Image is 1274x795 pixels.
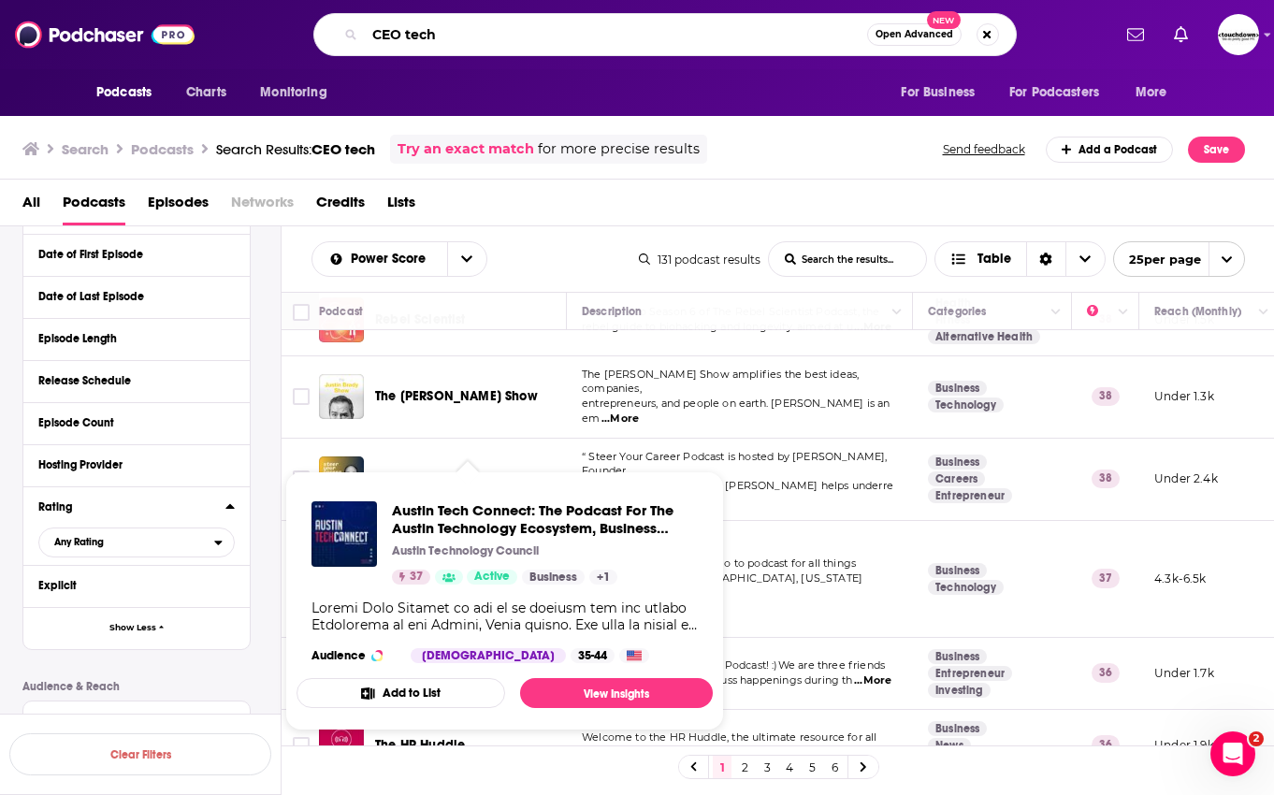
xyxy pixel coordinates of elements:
[474,568,510,586] span: Active
[1046,137,1174,163] a: Add a Podcast
[410,568,423,586] span: 37
[1249,731,1264,746] span: 2
[928,471,985,486] a: Careers
[38,528,235,557] button: open menu
[1154,470,1218,486] p: Under 2.4k
[392,570,430,585] a: 37
[1154,388,1214,404] p: Under 1.3k
[38,248,223,261] div: Date of First Episode
[22,680,251,693] p: Audience & Reach
[38,332,223,345] div: Episode Length
[928,397,1004,412] a: Technology
[582,450,887,478] span: “ Steer Your Career Podcast is hosted by [PERSON_NAME], Founder
[1087,300,1113,323] div: Power Score
[311,648,396,663] h3: Audience
[867,23,962,46] button: Open AdvancedNew
[886,301,908,324] button: Column Actions
[148,187,209,225] a: Episodes
[387,187,415,225] a: Lists
[38,374,223,387] div: Release Schedule
[1112,301,1135,324] button: Column Actions
[22,187,40,225] a: All
[928,488,1012,503] a: Entrepreneur
[888,75,998,110] button: open menu
[15,17,195,52] img: Podchaser - Follow, Share and Rate Podcasts
[582,320,853,333] span: rebel guide to biohacking and longevity. aimed at u
[538,138,700,160] span: for more precise results
[313,13,1017,56] div: Search podcasts, credits, & more...
[1218,14,1259,55] button: Show profile menu
[38,242,235,266] button: Date of First Episode
[928,300,986,323] div: Categories
[589,570,617,585] a: +1
[928,381,987,396] a: Business
[1154,665,1214,681] p: Under 1.7k
[447,242,486,276] button: open menu
[1009,79,1099,106] span: For Podcasters
[520,678,713,708] a: View Insights
[38,500,213,513] div: Rating
[1188,137,1245,163] button: Save
[38,326,235,350] button: Episode Length
[937,141,1031,157] button: Send feedback
[1166,19,1195,51] a: Show notifications dropdown
[392,501,698,537] a: Austin Tech Connect: The Podcast For The Austin Technology Ecosystem, Business Leaders, and Tech ...
[582,397,890,425] span: entrepreneurs, and people on earth. [PERSON_NAME] is an em
[316,187,365,225] span: Credits
[928,563,987,578] a: Business
[1122,75,1191,110] button: open menu
[375,388,538,404] span: The [PERSON_NAME] Show
[131,140,194,158] h3: Podcasts
[928,649,987,664] a: Business
[23,607,250,649] button: Show Less
[38,573,235,597] button: Explicit
[247,75,351,110] button: open menu
[713,756,731,778] a: 1
[375,737,465,753] span: The HR Huddle
[758,756,776,778] a: 3
[582,730,876,744] span: Welcome to the HR Huddle, the ultimate resource for all
[522,570,585,585] a: Business
[311,140,375,158] span: CEO tech
[63,187,125,225] a: Podcasts
[1218,14,1259,55] img: User Profile
[38,369,235,392] button: Release Schedule
[1218,14,1259,55] span: Logged in as jvervelde
[928,455,987,470] a: Business
[582,368,859,396] span: The [PERSON_NAME] Show amplifies the best ideas, companies,
[1113,241,1245,277] button: open menu
[311,501,377,567] img: Austin Tech Connect: The Podcast For The Austin Technology Ecosystem, Business Leaders, and Tech ...
[109,623,156,633] span: Show Less
[854,673,891,688] span: ...More
[38,528,235,557] h2: filter dropdown
[186,79,226,106] span: Charts
[319,374,364,419] img: The Justin Brady Show
[928,738,971,753] a: News
[319,456,364,501] img: Steer Your Career Podcast
[38,416,223,429] div: Episode Count
[582,673,853,687] span: who will every [DATE] discuss happenings during th
[582,300,642,323] div: Description
[319,300,363,323] div: Podcast
[83,75,176,110] button: open menu
[467,570,517,585] a: Active
[38,453,235,476] button: Hosting Provider
[1154,300,1241,323] div: Reach (Monthly)
[38,495,225,518] button: Rating
[582,658,885,672] span: Welcome to ASYMMETRIC Podcast! :)We are three friends
[96,79,152,106] span: Podcasts
[312,253,447,266] button: open menu
[38,579,223,592] div: Explicit
[392,543,539,558] p: Austin Technology Council
[293,388,310,405] span: Toggle select row
[977,253,1011,266] span: Table
[1045,301,1067,324] button: Column Actions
